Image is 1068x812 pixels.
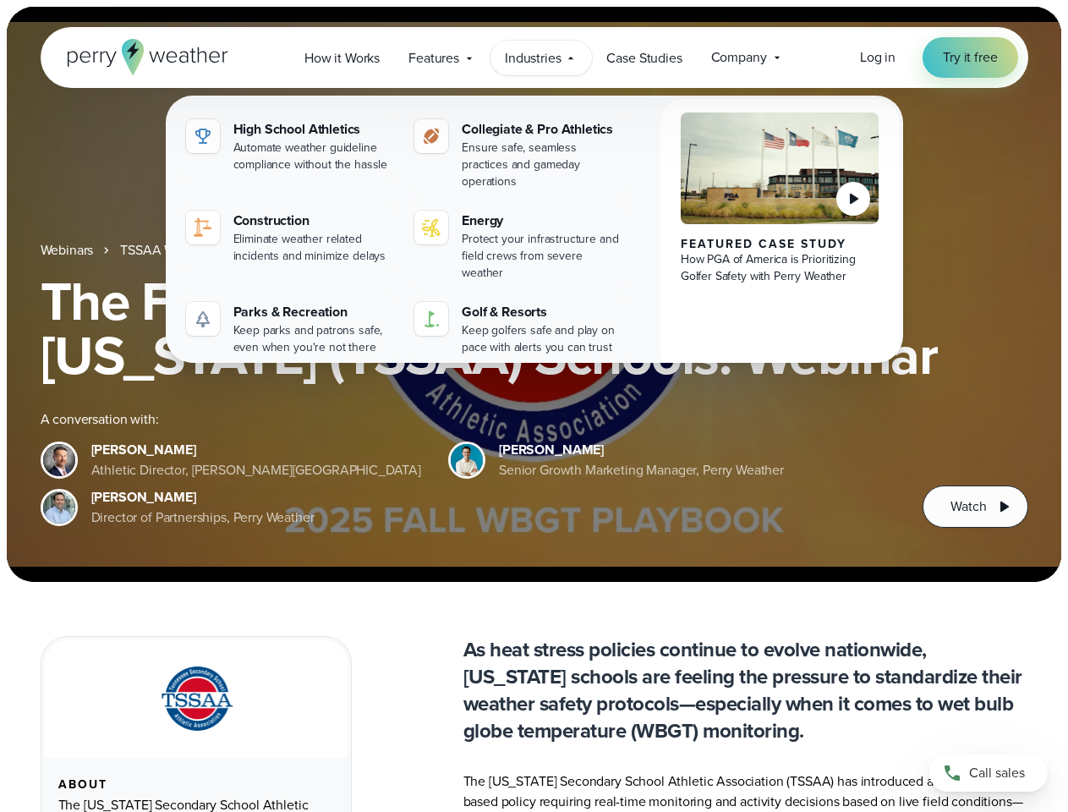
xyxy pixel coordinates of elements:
img: construction perry weather [193,217,213,238]
a: How it Works [290,41,394,75]
img: TSSAA-Tennessee-Secondary-School-Athletic-Association.svg [140,661,253,738]
a: Call sales [929,754,1048,792]
div: Ensure safe, seamless practices and gameday operations [462,140,623,190]
div: High School Athletics [233,119,395,140]
div: Construction [233,211,395,231]
span: Case Studies [606,48,682,69]
a: Log in [860,47,895,68]
div: Athletic Director, [PERSON_NAME][GEOGRAPHIC_DATA] [91,460,422,480]
img: PGA of America, Frisco Campus [681,112,879,224]
a: construction perry weather Construction Eliminate weather related incidents and minimize delays [179,204,402,272]
span: Features [408,48,459,69]
a: Golf & Resorts Keep golfers safe and play on pace with alerts you can trust [408,295,630,363]
div: How PGA of America is Prioritizing Golfer Safety with Perry Weather [681,251,879,285]
img: proathletics-icon@2x-1.svg [421,126,441,146]
div: [PERSON_NAME] [499,440,784,460]
p: As heat stress policies continue to evolve nationwide, [US_STATE] schools are feeling the pressur... [463,636,1028,744]
div: Golf & Resorts [462,302,623,322]
div: Director of Partnerships, Perry Weather [91,507,315,528]
div: Eliminate weather related incidents and minimize delays [233,231,395,265]
h1: The Fall WBGT Playbook for [US_STATE] (TSSAA) Schools: Webinar [41,274,1028,382]
div: Energy [462,211,623,231]
span: How it Works [304,48,380,69]
img: Jeff Wood [43,491,75,524]
div: A conversation with: [41,409,896,430]
a: Webinars [41,240,94,261]
span: Company [711,47,767,68]
span: Call sales [969,763,1025,783]
div: Featured Case Study [681,238,879,251]
button: Watch [923,486,1027,528]
img: highschool-icon.svg [193,126,213,146]
img: parks-icon-grey.svg [193,309,213,329]
div: About [58,778,334,792]
div: Protect your infrastructure and field crews from severe weather [462,231,623,282]
a: TSSAA WBGT Fall Playbook [120,240,281,261]
div: Automate weather guideline compliance without the hassle [233,140,395,173]
div: Senior Growth Marketing Manager, Perry Weather [499,460,784,480]
div: Keep parks and patrons safe, even when you're not there [233,322,395,356]
span: Try it free [943,47,997,68]
a: High School Athletics Automate weather guideline compliance without the hassle [179,112,402,180]
a: Case Studies [592,41,696,75]
a: PGA of America, Frisco Campus Featured Case Study How PGA of America is Prioritizing Golfer Safet... [660,99,900,376]
img: Brian Wyatt [43,444,75,476]
nav: Breadcrumb [41,240,1028,261]
a: Parks & Recreation Keep parks and patrons safe, even when you're not there [179,295,402,363]
img: energy-icon@2x-1.svg [421,217,441,238]
span: Log in [860,47,895,67]
span: Watch [950,497,986,517]
a: Energy Protect your infrastructure and field crews from severe weather [408,204,630,288]
a: Try it free [923,37,1017,78]
a: Collegiate & Pro Athletics Ensure safe, seamless practices and gameday operations [408,112,630,197]
img: Spencer Patton, Perry Weather [451,444,483,476]
span: Industries [505,48,561,69]
img: golf-iconV2.svg [421,309,441,329]
div: [PERSON_NAME] [91,487,315,507]
div: [PERSON_NAME] [91,440,422,460]
div: Collegiate & Pro Athletics [462,119,623,140]
div: Parks & Recreation [233,302,395,322]
div: Keep golfers safe and play on pace with alerts you can trust [462,322,623,356]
